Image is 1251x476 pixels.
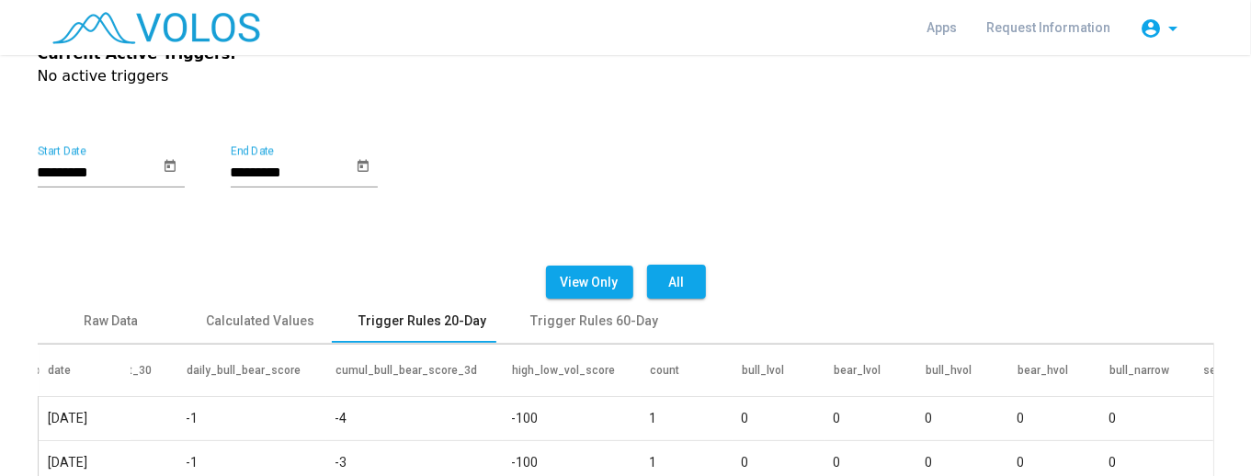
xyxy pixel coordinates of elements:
td: 0 [916,396,1008,440]
div: Trigger Rules 20-Day [359,312,487,331]
td: 0 [1100,396,1195,440]
div: Trigger Rules 60-Day [531,312,659,331]
div: bear_hvol [1018,362,1068,379]
mat-icon: arrow_drop_down [1163,17,1185,40]
div: bear_lvol [834,362,907,379]
span: Request Information [987,20,1111,35]
div: bull_lvol [742,362,815,379]
button: Open calendar [356,155,378,177]
button: Open calendar [163,155,185,177]
div: count [650,362,723,379]
td: 0 [733,396,825,440]
div: bull_lvol [742,362,784,379]
td: -4 [326,396,503,440]
div: bear_hvol [1018,362,1091,379]
div: daily_bull_bear_score [187,362,301,379]
span: All [668,275,684,289]
div: count [650,362,679,379]
a: Request Information [972,11,1126,44]
div: cumul_bull_bear_score_3d [335,362,494,379]
td: -1 [177,396,326,440]
td: [DATE] [39,396,131,440]
span: View Only [561,275,619,289]
td: 0 [1008,396,1100,440]
td: 1 [641,396,733,440]
div: bull_narrow [1109,362,1186,379]
p: No active triggers [38,65,1214,87]
div: bear_lvol [834,362,881,379]
div: daily_bull_bear_score [187,362,317,379]
div: cumul_bull_bear_score_3d [335,362,477,379]
button: All [647,265,706,299]
div: Raw Data [84,312,138,331]
div: high_low_vol_score [512,362,615,379]
span: Apps [927,20,958,35]
td: 0 [825,396,916,440]
div: date [48,362,121,379]
mat-icon: account_circle [1141,17,1163,40]
div: bull_hvol [926,362,999,379]
td: -100 [503,396,641,440]
div: season [1204,362,1243,379]
div: high_low_vol_score [512,362,631,379]
div: bull_narrow [1109,362,1169,379]
div: date [48,362,71,379]
a: Apps [913,11,972,44]
div: bull_hvol [926,362,972,379]
button: View Only [546,266,633,299]
div: Calculated Values [207,312,315,331]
